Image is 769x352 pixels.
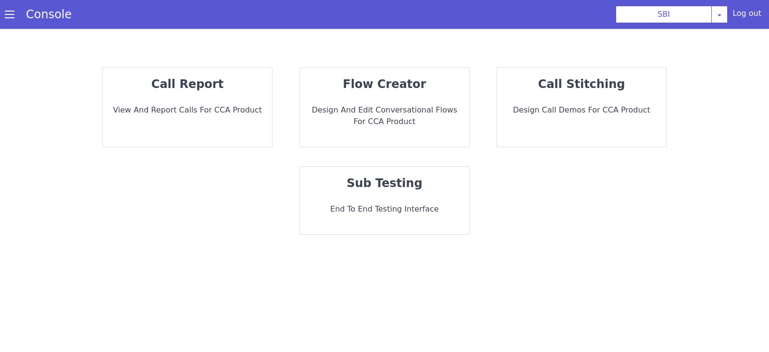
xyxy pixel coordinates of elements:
p: View and report calls for CCA Product [111,104,264,116]
div: Log out [732,8,761,23]
a: Console [14,8,83,21]
p: End to End Testing Interface [308,203,461,215]
strong: sub testing [347,176,422,190]
strong: call stitching [538,77,625,91]
strong: flow creator [343,77,426,91]
p: Design call demos for CCA Product [505,104,658,116]
button: SBI [616,6,712,23]
p: Design and Edit Conversational flows for CCA Product [308,104,461,127]
strong: call report [151,77,223,91]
